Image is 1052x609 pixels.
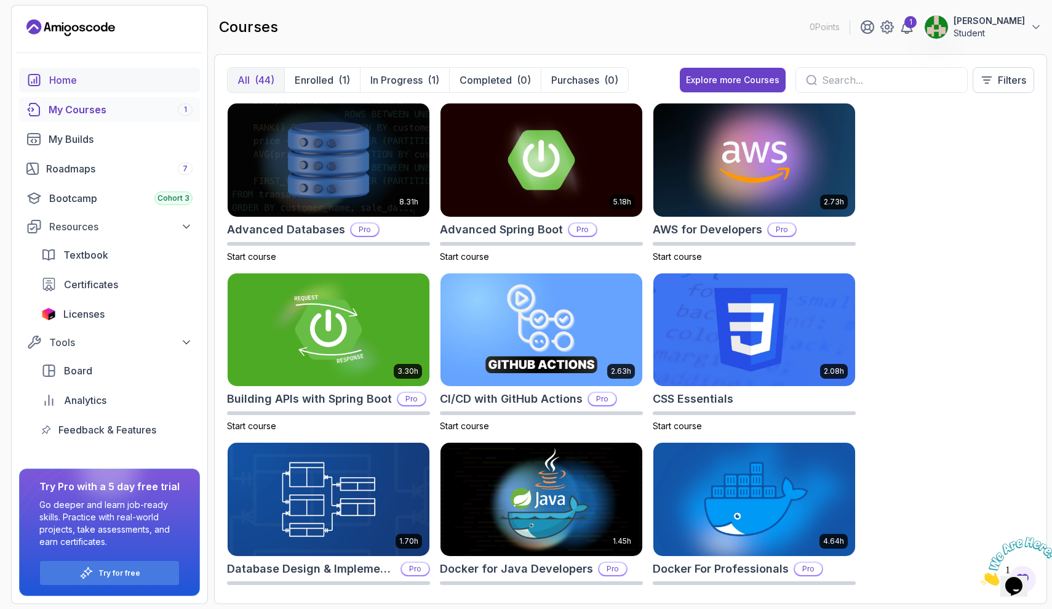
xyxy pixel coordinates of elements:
[653,421,702,431] span: Start course
[228,273,429,387] img: Building APIs with Spring Boot card
[653,251,702,262] span: Start course
[460,73,512,87] p: Completed
[604,73,618,87] div: (0)
[904,16,917,28] div: 1
[34,302,200,326] a: licenses
[39,560,180,586] button: Try for free
[34,358,200,383] a: board
[440,103,642,217] img: Advanced Spring Boot card
[822,73,957,87] input: Search...
[823,536,844,546] p: 4.64h
[653,221,762,238] h2: AWS for Developers
[227,421,276,431] span: Start course
[46,161,193,176] div: Roadmaps
[64,277,118,292] span: Certificates
[954,15,1025,27] p: [PERSON_NAME]
[653,591,702,601] span: Start course
[824,366,844,376] p: 2.08h
[653,560,789,578] h2: Docker For Professionals
[924,15,1042,39] button: user profile image[PERSON_NAME]Student
[19,216,200,238] button: Resources
[49,191,193,206] div: Bootcamp
[599,563,626,575] p: Pro
[653,273,855,387] img: CSS Essentials card
[402,563,429,575] p: Pro
[26,18,115,38] a: Landing page
[569,224,596,236] p: Pro
[653,390,733,408] h2: CSS Essentials
[19,68,200,92] a: home
[653,443,855,556] img: Docker For Professionals card
[397,366,418,376] p: 3.30h
[184,105,187,115] span: 1
[41,308,56,320] img: jetbrains icon
[19,127,200,151] a: builds
[589,393,616,405] p: Pro
[58,422,156,437] span: Feedback & Features
[34,388,200,413] a: analytics
[64,393,106,408] span: Analytics
[428,73,439,87] div: (1)
[824,197,844,207] p: 2.73h
[295,73,333,87] p: Enrolled
[39,499,180,548] p: Go deeper and learn job-ready skills. Practice with real-world projects, take assessments, and ea...
[157,193,189,203] span: Cohort 3
[228,68,284,92] button: All(44)
[360,68,449,92] button: In Progress(1)
[19,97,200,122] a: courses
[34,272,200,297] a: certificates
[255,73,274,87] div: (44)
[541,68,628,92] button: Purchases(0)
[370,73,423,87] p: In Progress
[399,197,418,207] p: 8.31h
[440,390,583,408] h2: CI/CD with GitHub Actions
[227,390,392,408] h2: Building APIs with Spring Boot
[227,251,276,262] span: Start course
[351,224,378,236] p: Pro
[98,568,140,578] a: Try for free
[49,102,193,117] div: My Courses
[440,560,593,578] h2: Docker for Java Developers
[517,73,531,87] div: (0)
[976,532,1052,591] iframe: chat widget
[228,103,429,217] img: Advanced Databases card
[63,248,108,262] span: Textbook
[227,591,276,601] span: Start course
[440,591,489,601] span: Start course
[653,103,855,217] img: AWS for Developers card
[219,17,278,37] h2: courses
[49,73,193,87] div: Home
[227,221,345,238] h2: Advanced Databases
[613,197,631,207] p: 5.18h
[680,68,786,92] a: Explore more Courses
[449,68,541,92] button: Completed(0)
[899,20,914,34] a: 1
[795,563,822,575] p: Pro
[925,15,948,39] img: user profile image
[398,393,425,405] p: Pro
[440,251,489,262] span: Start course
[34,243,200,267] a: textbook
[810,21,840,33] p: 0 Points
[227,560,396,578] h2: Database Design & Implementation
[613,536,631,546] p: 1.45h
[611,366,631,376] p: 2.63h
[5,5,81,54] img: Chat attention grabber
[284,68,360,92] button: Enrolled(1)
[64,363,92,378] span: Board
[686,74,779,86] div: Explore more Courses
[183,164,188,174] span: 7
[998,73,1026,87] p: Filters
[399,536,418,546] p: 1.70h
[237,73,250,87] p: All
[440,421,489,431] span: Start course
[440,221,563,238] h2: Advanced Spring Boot
[551,73,599,87] p: Purchases
[338,73,350,87] div: (1)
[49,219,193,234] div: Resources
[954,27,1025,39] p: Student
[440,273,642,387] img: CI/CD with GitHub Actions card
[440,443,642,556] img: Docker for Java Developers card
